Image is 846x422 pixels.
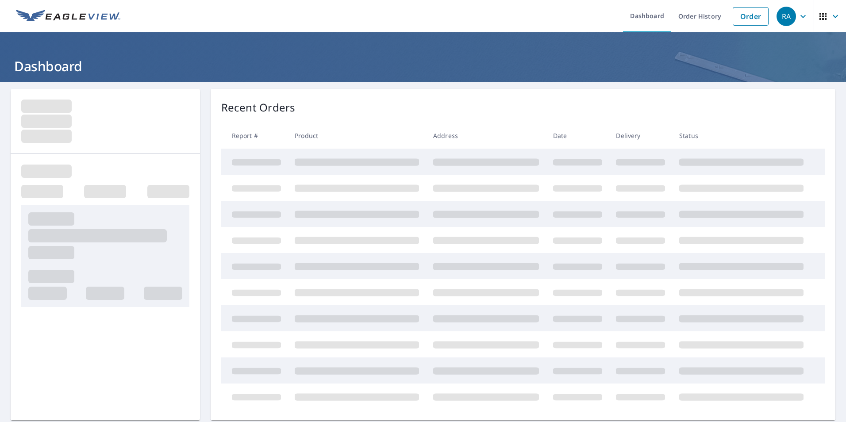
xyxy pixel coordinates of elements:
img: EV Logo [16,10,120,23]
a: Order [733,7,769,26]
p: Recent Orders [221,100,296,115]
th: Date [546,123,609,149]
h1: Dashboard [11,57,835,75]
th: Product [288,123,426,149]
th: Report # [221,123,288,149]
div: RA [777,7,796,26]
th: Status [672,123,811,149]
th: Delivery [609,123,672,149]
th: Address [426,123,546,149]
